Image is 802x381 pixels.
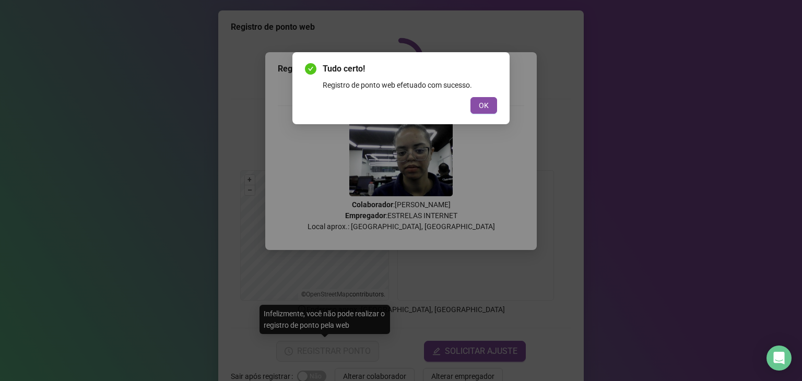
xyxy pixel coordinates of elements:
[323,79,497,91] div: Registro de ponto web efetuado com sucesso.
[323,63,497,75] span: Tudo certo!
[305,63,316,75] span: check-circle
[470,97,497,114] button: OK
[766,346,792,371] div: Open Intercom Messenger
[479,100,489,111] span: OK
